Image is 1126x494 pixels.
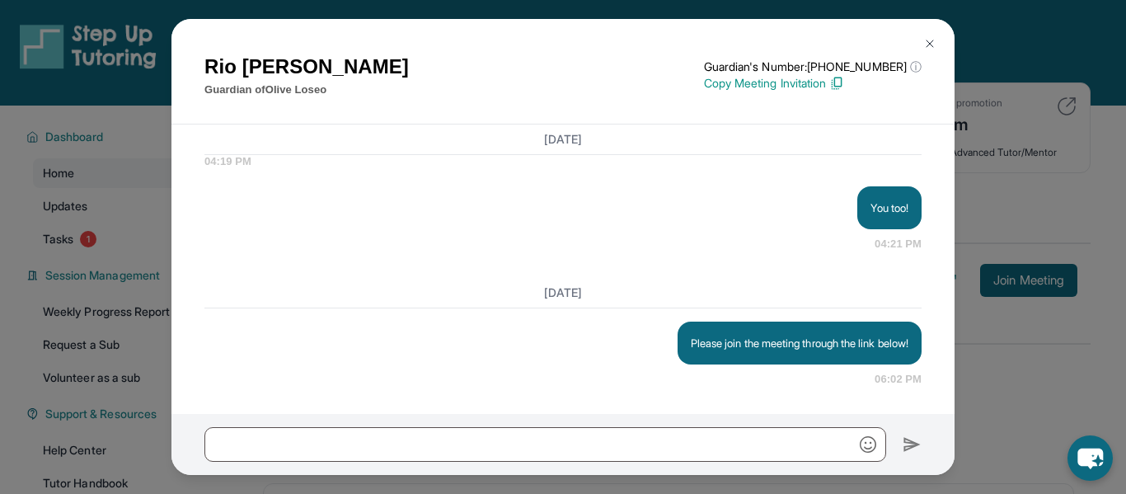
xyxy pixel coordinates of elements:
p: You too! [870,200,908,216]
img: Emoji [860,436,876,453]
p: Copy Meeting Invitation [704,75,922,92]
h3: [DATE] [204,285,922,301]
button: chat-button [1067,435,1113,481]
img: Copy Icon [829,76,844,91]
img: Send icon [903,435,922,454]
span: 04:19 PM [204,153,922,170]
p: Guardian of Olive Loseo [204,82,409,98]
img: Close Icon [923,37,936,50]
h3: [DATE] [204,131,922,148]
p: Please join the meeting through the link below! [691,335,908,351]
span: 06:02 PM [875,371,922,388]
span: ⓘ [910,59,922,75]
span: 04:21 PM [875,236,922,252]
h1: Rio [PERSON_NAME] [204,52,409,82]
p: Guardian's Number: [PHONE_NUMBER] [704,59,922,75]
